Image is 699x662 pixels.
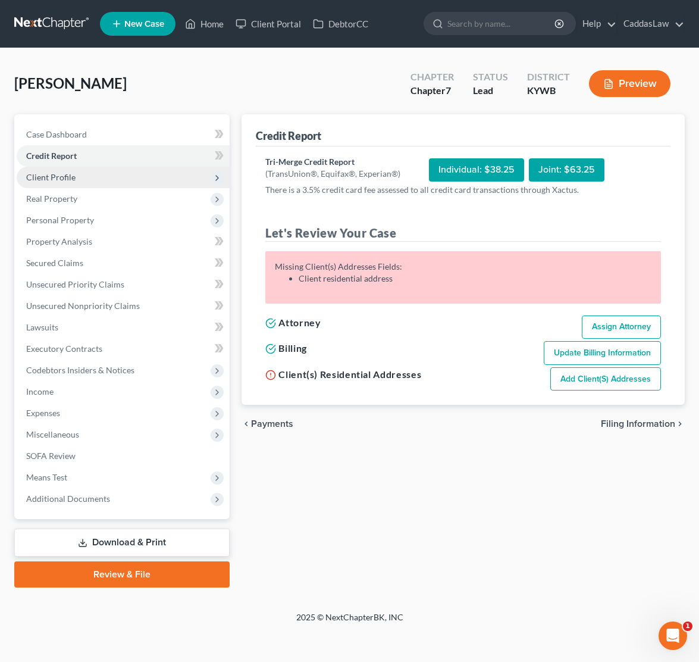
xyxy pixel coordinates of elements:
[26,322,58,332] span: Lawsuits
[544,341,661,365] a: Update Billing Information
[675,419,685,429] i: chevron_right
[410,70,454,84] div: Chapter
[14,561,230,588] a: Review & File
[550,367,661,391] a: Add Client(s) Addresses
[124,20,164,29] span: New Case
[17,231,230,252] a: Property Analysis
[473,70,508,84] div: Status
[473,84,508,98] div: Lead
[26,386,54,396] span: Income
[265,156,400,168] div: Tri-Merge Credit Report
[14,74,127,92] span: [PERSON_NAME]
[26,429,79,439] span: Miscellaneous
[230,13,307,35] a: Client Portal
[256,129,321,143] div: Credit Report
[17,445,230,467] a: SOFA Review
[251,419,293,429] span: Payments
[17,274,230,295] a: Unsecured Priority Claims
[26,151,77,161] span: Credit Report
[582,316,661,339] a: Assign Attorney
[589,70,670,97] button: Preview
[17,252,230,274] a: Secured Claims
[275,261,651,285] div: Missing Client(s) Addresses Fields:
[683,622,692,631] span: 1
[529,158,604,182] div: Joint: $63.25
[26,236,92,246] span: Property Analysis
[617,13,684,35] a: CaddasLaw
[26,365,134,375] span: Codebtors Insiders & Notices
[17,295,230,317] a: Unsecured Nonpriority Claims
[26,279,124,289] span: Unsecured Priority Claims
[26,494,110,504] span: Additional Documents
[26,301,140,311] span: Unsecured Nonpriority Claims
[447,13,556,35] input: Search by name...
[26,451,76,461] span: SOFA Review
[26,258,83,268] span: Secured Claims
[429,158,524,182] div: Individual: $38.25
[265,184,661,196] p: There is a 3.5% credit card fee assessed to all credit card transactions through Xactus.
[659,622,687,650] iframe: Intercom live chat
[14,529,230,557] a: Download & Print
[601,419,675,429] span: Filing Information
[527,84,570,98] div: KYWB
[576,13,616,35] a: Help
[26,172,76,182] span: Client Profile
[278,317,321,328] span: Attorney
[265,224,661,242] h4: Let's Review Your Case
[410,84,454,98] div: Chapter
[265,367,421,382] h5: Client(s) Residential Addresses
[446,85,451,96] span: 7
[64,611,635,633] div: 2025 © NextChapterBK, INC
[179,13,230,35] a: Home
[242,419,293,429] button: chevron_left Payments
[17,317,230,338] a: Lawsuits
[26,193,77,204] span: Real Property
[265,341,306,355] h5: Billing
[26,472,67,482] span: Means Test
[299,273,651,285] li: Client residential address
[527,70,570,84] div: District
[265,168,400,180] div: (TransUnion®, Equifax®, Experian®)
[26,215,94,225] span: Personal Property
[242,419,251,429] i: chevron_left
[601,419,685,429] button: Filing Information chevron_right
[26,344,102,354] span: Executory Contracts
[17,124,230,145] a: Case Dashboard
[17,338,230,360] a: Executory Contracts
[17,145,230,167] a: Credit Report
[307,13,374,35] a: DebtorCC
[26,129,87,139] span: Case Dashboard
[26,408,60,418] span: Expenses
